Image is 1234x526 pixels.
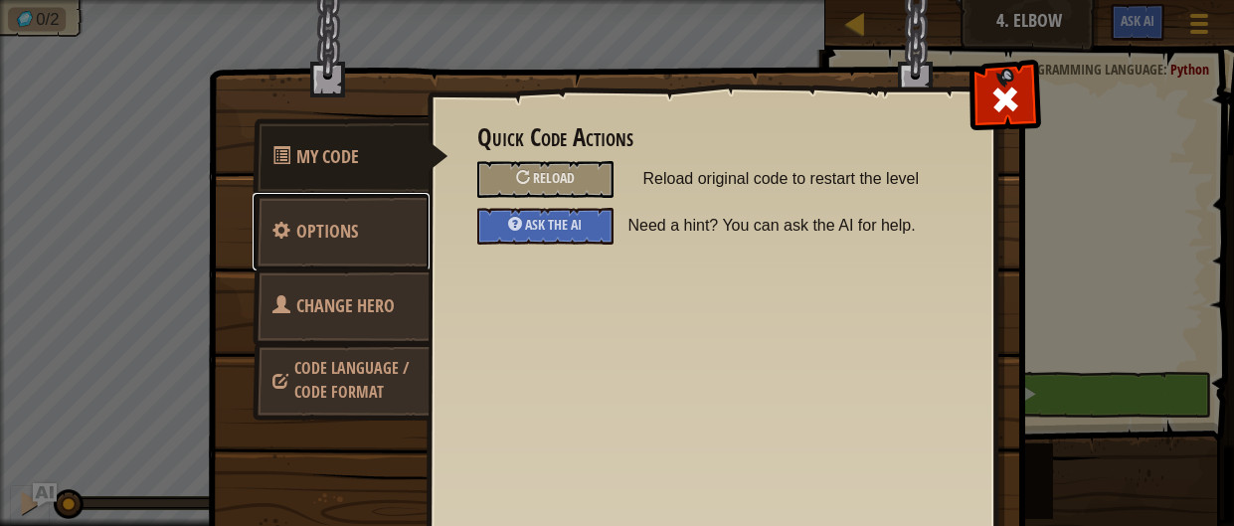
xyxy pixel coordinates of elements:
div: Reload original code to restart the level [477,161,614,198]
span: Choose hero, language [294,357,409,403]
span: Quick Code Actions [296,144,359,169]
a: Options [253,193,430,270]
span: Reload original code to restart the level [643,161,946,197]
div: Ask the AI [477,208,614,245]
span: Ask the AI [525,215,582,234]
span: Choose hero, language [296,293,395,318]
h3: Quick Code Actions [477,124,946,151]
span: Need a hint? You can ask the AI for help. [628,208,961,244]
a: My Code [253,118,448,196]
span: Reload [533,168,575,187]
span: Configure settings [296,219,358,244]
